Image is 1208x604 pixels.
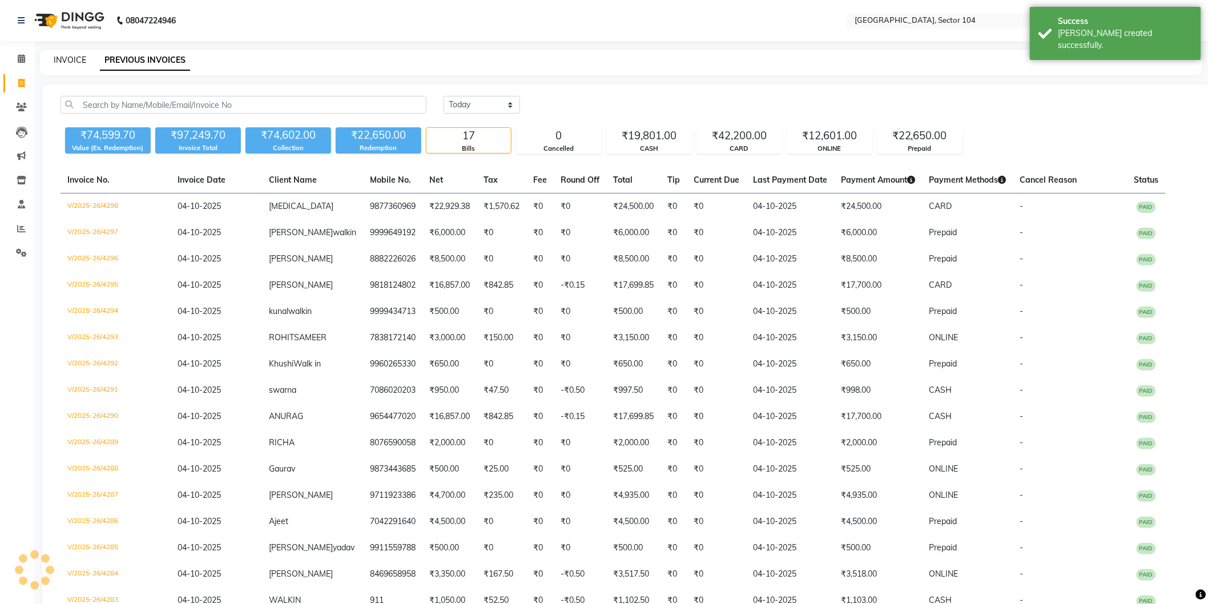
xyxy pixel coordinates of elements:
[1137,333,1156,344] span: PAID
[554,482,607,509] td: ₹0
[687,535,747,561] td: ₹0
[477,220,527,246] td: ₹0
[1020,385,1024,395] span: -
[295,332,327,343] span: SAMEER
[423,220,477,246] td: ₹6,000.00
[747,456,835,482] td: 04-10-2025
[155,127,241,143] div: ₹97,249.70
[178,569,222,579] span: 04-10-2025
[835,482,923,509] td: ₹4,935.00
[477,456,527,482] td: ₹25.00
[178,542,222,553] span: 04-10-2025
[747,351,835,377] td: 04-10-2025
[687,272,747,299] td: ₹0
[178,201,222,211] span: 04-10-2025
[929,227,957,237] span: Prepaid
[423,377,477,404] td: ₹950.00
[67,175,110,185] span: Invoice No.
[1020,437,1024,448] span: -
[269,385,297,395] span: swarna
[929,280,952,290] span: CARD
[747,482,835,509] td: 04-10-2025
[477,482,527,509] td: ₹235.00
[661,351,687,377] td: ₹0
[697,144,782,154] div: CARD
[61,325,171,351] td: V/2025-26/4293
[607,299,661,325] td: ₹500.00
[269,464,296,474] span: Gaurav
[554,404,607,430] td: -₹0.15
[423,194,477,220] td: ₹22,929.38
[607,246,661,272] td: ₹8,500.00
[607,509,661,535] td: ₹4,500.00
[61,482,171,509] td: V/2025-26/4287
[423,299,477,325] td: ₹500.00
[747,299,835,325] td: 04-10-2025
[269,306,289,316] span: kunal
[178,227,222,237] span: 04-10-2025
[269,280,333,290] span: [PERSON_NAME]
[126,5,176,37] b: 08047224946
[477,194,527,220] td: ₹1,570.62
[477,299,527,325] td: ₹0
[754,175,828,185] span: Last Payment Date
[554,456,607,482] td: ₹0
[929,253,957,264] span: Prepaid
[835,220,923,246] td: ₹6,000.00
[835,194,923,220] td: ₹24,500.00
[1020,253,1024,264] span: -
[1020,280,1024,290] span: -
[877,128,962,144] div: ₹22,650.00
[517,128,601,144] div: 0
[527,456,554,482] td: ₹0
[269,253,333,264] span: [PERSON_NAME]
[554,194,607,220] td: ₹0
[614,175,633,185] span: Total
[178,490,222,500] span: 04-10-2025
[269,516,289,526] span: Ajeet
[477,246,527,272] td: ₹0
[269,227,333,237] span: [PERSON_NAME]
[1020,306,1024,316] span: -
[527,377,554,404] td: ₹0
[178,253,222,264] span: 04-10-2025
[423,325,477,351] td: ₹3,000.00
[607,325,661,351] td: ₹3,150.00
[687,325,747,351] td: ₹0
[1020,359,1024,369] span: -
[336,143,421,153] div: Redemption
[333,542,355,553] span: yadav
[61,246,171,272] td: V/2025-26/4296
[668,175,680,185] span: Tip
[687,561,747,587] td: ₹0
[747,194,835,220] td: 04-10-2025
[1137,254,1156,265] span: PAID
[554,272,607,299] td: -₹0.15
[929,306,957,316] span: Prepaid
[835,509,923,535] td: ₹4,500.00
[364,509,423,535] td: 7042291640
[929,569,959,579] span: ONLINE
[534,175,547,185] span: Fee
[554,509,607,535] td: ₹0
[423,482,477,509] td: ₹4,700.00
[1137,490,1156,502] span: PAID
[687,194,747,220] td: ₹0
[527,535,554,561] td: ₹0
[661,535,687,561] td: ₹0
[245,127,331,143] div: ₹74,602.00
[423,509,477,535] td: ₹4,500.00
[364,272,423,299] td: 9818124802
[61,220,171,246] td: V/2025-26/4297
[929,201,952,211] span: CARD
[607,220,661,246] td: ₹6,000.00
[607,144,691,154] div: CASH
[527,351,554,377] td: ₹0
[269,175,317,185] span: Client Name
[364,535,423,561] td: 9911559788
[29,5,107,37] img: logo
[1020,332,1024,343] span: -
[477,509,527,535] td: ₹0
[687,246,747,272] td: ₹0
[747,535,835,561] td: 04-10-2025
